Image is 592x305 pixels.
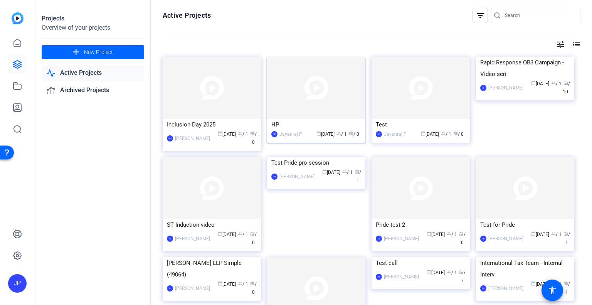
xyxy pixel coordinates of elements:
div: [PERSON_NAME] [384,235,419,243]
span: radio [563,81,568,85]
div: Test [376,119,466,130]
span: [DATE] [322,170,340,175]
div: Overview of your projects [42,23,144,32]
div: Jayanraj P [279,130,302,138]
span: group [238,231,242,236]
a: Active Projects [42,65,144,81]
div: TB [480,285,486,292]
span: calendar_today [531,281,536,286]
span: calendar_today [218,281,222,286]
mat-icon: accessibility [548,286,557,295]
div: Test call [376,257,466,269]
span: radio [563,231,568,236]
div: K [480,85,486,91]
span: radio [453,131,458,136]
span: [DATE] [531,81,549,86]
span: / 0 [349,131,359,137]
span: calendar_today [421,131,425,136]
div: [PERSON_NAME] [175,285,210,292]
img: blue-gradient.svg [12,12,24,24]
span: radio [355,169,359,174]
div: TB [376,274,382,280]
span: radio [459,270,464,274]
span: radio [250,281,255,286]
span: group [342,169,347,174]
div: TB [167,285,173,292]
h1: Active Projects [163,11,211,20]
span: group [447,231,451,236]
div: [PERSON_NAME] [175,135,210,142]
span: [DATE] [531,232,549,237]
span: radio [250,131,255,136]
span: calendar_today [531,81,536,85]
div: Test Pride pro session [271,157,361,169]
div: TB [271,174,277,180]
div: TB [167,236,173,242]
span: / 10 [563,81,570,94]
div: [PERSON_NAME] [384,273,419,281]
div: Rapid Response OB3 Campaign - Video seri [480,57,570,80]
input: Search [505,11,574,20]
button: New Project [42,45,144,59]
div: [PERSON_NAME] [488,235,523,243]
span: group [238,131,242,136]
span: / 1 [447,232,457,237]
span: calendar_today [427,270,431,274]
span: [DATE] [427,270,445,275]
div: TB [376,236,382,242]
span: group [551,231,556,236]
div: JP [376,131,382,137]
span: / 0 [250,281,257,295]
span: group [551,81,556,85]
span: / 0 [250,232,257,245]
div: TB [480,236,486,242]
span: / 0 [250,131,257,145]
span: / 0 [453,131,464,137]
span: calendar_today [531,231,536,236]
span: group [336,131,341,136]
div: [PERSON_NAME] [279,173,314,180]
span: calendar_today [316,131,321,136]
div: MH [167,135,173,142]
span: [DATE] [218,281,236,287]
mat-icon: add [71,47,81,57]
div: International Tax Team - Internal Interv [480,257,570,280]
span: [DATE] [218,232,236,237]
span: radio [250,231,255,236]
span: / 1 [342,170,353,175]
span: group [238,281,242,286]
div: [PERSON_NAME] LLP Simple (49064) [167,257,257,280]
span: calendar_today [218,131,222,136]
mat-icon: tune [556,40,565,49]
span: / 1 [551,81,562,86]
span: / 0 [459,232,466,245]
mat-icon: filter_list [476,11,485,20]
div: [PERSON_NAME] [488,84,523,92]
span: / 1 [355,170,361,183]
span: [DATE] [531,281,549,287]
span: / 1 [447,270,457,275]
span: [DATE] [316,131,335,137]
div: JP [8,274,27,293]
span: / 1 [551,232,562,237]
span: group [441,131,446,136]
span: group [447,270,451,274]
div: Jayanraj P [384,130,407,138]
span: [DATE] [421,131,439,137]
span: radio [563,281,568,286]
div: JP [271,131,277,137]
span: calendar_today [218,231,222,236]
span: / 1 [238,131,248,137]
a: Archived Projects [42,83,144,98]
span: / 1 [441,131,451,137]
span: / 1 [238,281,248,287]
div: Projects [42,14,144,23]
span: / 7 [459,270,466,283]
div: Inclusion Day 2025 [167,119,257,130]
span: / 1 [563,281,570,295]
div: [PERSON_NAME] [488,285,523,292]
span: radio [459,231,464,236]
div: Test for Pride [480,219,570,231]
span: / 1 [563,232,570,245]
span: radio [349,131,353,136]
